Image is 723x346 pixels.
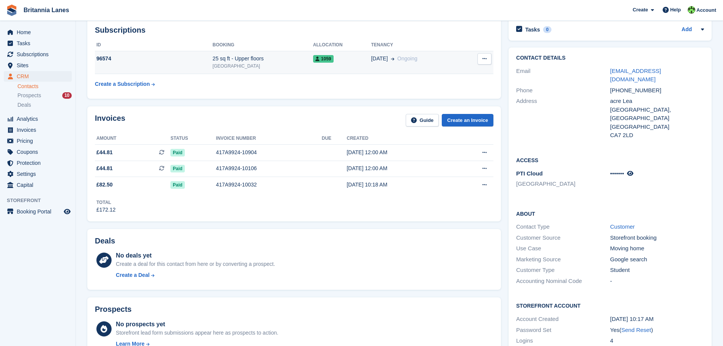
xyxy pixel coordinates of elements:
[95,133,170,145] th: Amount
[516,277,610,286] div: Accounting Nominal Code
[17,158,62,168] span: Protection
[17,92,72,100] a: Prospects 10
[516,255,610,264] div: Marketing Source
[4,136,72,146] a: menu
[17,83,72,90] a: Contacts
[516,97,610,140] div: Address
[610,170,624,177] span: •••••••
[610,86,704,95] div: [PHONE_NUMBER]
[116,260,275,268] div: Create a deal for this contact from here or by converting a prospect.
[116,271,150,279] div: Create a Deal
[516,315,610,324] div: Account Created
[543,26,552,33] div: 0
[610,277,704,286] div: -
[17,147,62,157] span: Coupons
[213,63,313,70] div: [GEOGRAPHIC_DATA]
[516,86,610,95] div: Phone
[525,26,540,33] h2: Tasks
[116,329,278,337] div: Storefront lead form submissions appear here as prospects to action.
[516,223,610,231] div: Contact Type
[406,114,439,126] a: Guide
[610,266,704,275] div: Student
[610,234,704,242] div: Storefront booking
[347,164,452,172] div: [DATE] 12:00 AM
[4,206,72,217] a: menu
[17,92,41,99] span: Prospects
[170,165,184,172] span: Paid
[17,60,62,71] span: Sites
[4,158,72,168] a: menu
[347,181,452,189] div: [DATE] 10:18 AM
[610,326,704,335] div: Yes
[17,169,62,179] span: Settings
[17,114,62,124] span: Analytics
[4,71,72,82] a: menu
[516,326,610,335] div: Password Set
[17,101,31,109] span: Deals
[610,68,661,83] a: [EMAIL_ADDRESS][DOMAIN_NAME]
[516,156,704,164] h2: Access
[95,305,132,314] h2: Prospects
[17,206,62,217] span: Booking Portal
[95,55,213,63] div: 96574
[4,60,72,71] a: menu
[17,136,62,146] span: Pricing
[371,39,462,51] th: Tenancy
[516,302,704,309] h2: Storefront Account
[347,149,452,156] div: [DATE] 12:00 AM
[216,133,322,145] th: Invoice number
[4,125,72,135] a: menu
[696,6,716,14] span: Account
[670,6,681,14] span: Help
[4,38,72,49] a: menu
[95,80,150,88] div: Create a Subscription
[17,180,62,190] span: Capital
[633,6,648,14] span: Create
[4,169,72,179] a: menu
[516,337,610,345] div: Logins
[116,271,275,279] a: Create a Deal
[4,27,72,38] a: menu
[96,149,113,156] span: £44.81
[688,6,695,14] img: Robert Parr
[4,147,72,157] a: menu
[96,164,113,172] span: £44.81
[216,181,322,189] div: 417A9924-10032
[95,77,155,91] a: Create a Subscription
[170,133,216,145] th: Status
[619,327,653,333] span: ( )
[610,131,704,140] div: CA7 2LD
[17,38,62,49] span: Tasks
[516,234,610,242] div: Customer Source
[213,39,313,51] th: Booking
[17,49,62,60] span: Subscriptions
[63,207,72,216] a: Preview store
[610,255,704,264] div: Google search
[516,55,704,61] h2: Contact Details
[4,49,72,60] a: menu
[516,67,610,84] div: Email
[17,27,62,38] span: Home
[20,4,72,16] a: Britannia Lanes
[610,315,704,324] div: [DATE] 10:17 AM
[397,55,417,62] span: Ongoing
[516,180,610,188] li: [GEOGRAPHIC_DATA]
[116,251,275,260] div: No deals yet
[7,197,76,204] span: Storefront
[516,210,704,217] h2: About
[610,123,704,131] div: [GEOGRAPHIC_DATA]
[96,206,116,214] div: £172.12
[95,26,493,35] h2: Subscriptions
[610,106,704,123] div: [GEOGRAPHIC_DATA], [GEOGRAPHIC_DATA]
[6,5,17,16] img: stora-icon-8386f47178a22dfd0bd8f6a31ec36ba5ce8667c1dd55bd0f319d3a0aa187defe.svg
[17,71,62,82] span: CRM
[610,244,704,253] div: Moving home
[516,244,610,253] div: Use Case
[96,181,113,189] span: £82.50
[442,114,493,126] a: Create an Invoice
[170,149,184,156] span: Paid
[516,266,610,275] div: Customer Type
[17,125,62,135] span: Invoices
[371,55,388,63] span: [DATE]
[62,92,72,99] div: 10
